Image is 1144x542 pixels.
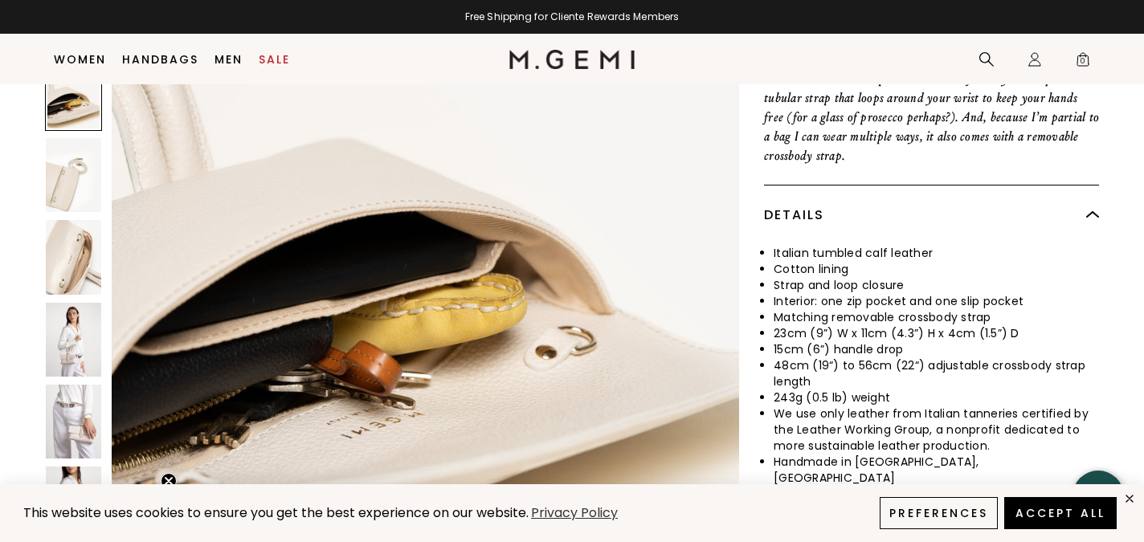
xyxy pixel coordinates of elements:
[774,325,1099,341] li: 23cm (9”) W x 11cm (4.3”) H x 4cm (1.5”) D
[1075,55,1091,71] span: 0
[774,341,1099,357] li: 15cm (6”) handle drop
[774,293,1099,309] li: Interior: one zip pocket and one slip pocket
[54,53,106,66] a: Women
[122,53,198,66] a: Handbags
[46,221,101,295] img: The Francesca Convertible Crossbody
[46,467,101,540] img: The Francesca Convertible Crossbody
[46,303,101,377] img: The Francesca Convertible Crossbody
[764,31,1099,165] p: A bestseller since the day it launched, The [PERSON_NAME] is a versatile and undeniably fun addit...
[23,503,529,522] span: This website uses cookies to ensure you get the best experience on our website.
[774,389,1099,405] li: 243g (0.5 lb) weight
[774,454,1099,486] li: Handmade in [GEOGRAPHIC_DATA], [GEOGRAPHIC_DATA]
[46,385,101,458] img: The Francesca Convertible Crossbody
[880,497,998,529] button: Preferences
[529,503,620,524] a: Privacy Policy (opens in a new tab)
[774,405,1099,454] li: We use only leather from Italian tanneries certified by the Leather Working Group, a nonprofit de...
[161,473,177,489] button: Close teaser
[774,357,1099,389] li: 48cm (19“) to 56cm (22“) adjustable crossbody strap length
[214,53,243,66] a: Men
[259,53,290,66] a: Sale
[774,309,1099,325] li: Matching removable crossbody strap
[509,50,635,69] img: M.Gemi
[1004,497,1117,529] button: Accept All
[46,138,101,212] img: The Francesca Convertible Crossbody
[774,277,1099,293] li: Strap and loop closure
[774,261,1099,277] li: Cotton lining
[1123,492,1136,505] div: close
[774,245,1099,261] li: Italian tumbled calf leather
[764,185,1099,245] div: Details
